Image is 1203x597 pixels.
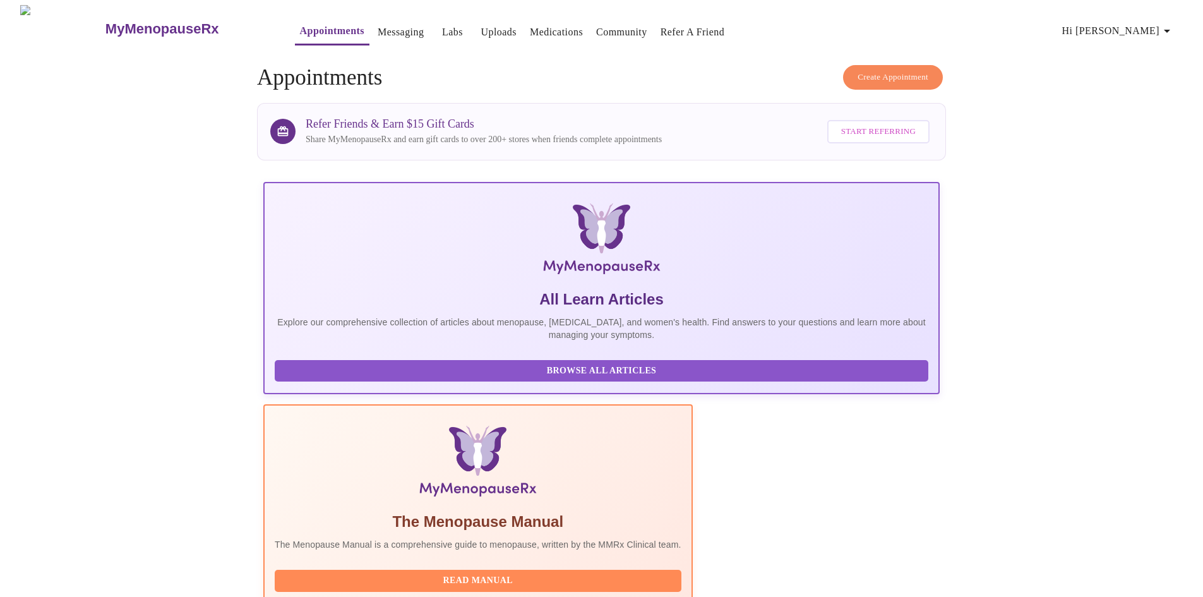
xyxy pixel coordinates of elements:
button: Refer a Friend [655,20,730,45]
button: Appointments [295,18,369,45]
span: Browse All Articles [287,363,916,379]
span: Create Appointment [858,70,928,85]
h4: Appointments [257,65,946,90]
button: Uploads [476,20,522,45]
span: Hi [PERSON_NAME] [1062,22,1175,40]
img: MyMenopauseRx Logo [376,203,827,279]
a: Medications [530,23,583,41]
p: Explore our comprehensive collection of articles about menopause, [MEDICAL_DATA], and women's hea... [275,316,928,341]
h3: Refer Friends & Earn $15 Gift Cards [306,118,662,131]
button: Messaging [373,20,429,45]
a: Refer a Friend [661,23,725,41]
p: Share MyMenopauseRx and earn gift cards to over 200+ stores when friends complete appointments [306,133,662,146]
h5: All Learn Articles [275,289,928,310]
p: The Menopause Manual is a comprehensive guide to menopause, written by the MMRx Clinical team. [275,538,681,551]
h5: The Menopause Manual [275,512,681,532]
a: Uploads [481,23,517,41]
a: Messaging [378,23,424,41]
a: Read Manual [275,574,685,585]
img: Menopause Manual [339,426,616,502]
button: Start Referring [827,120,930,143]
button: Medications [525,20,588,45]
h3: MyMenopauseRx [105,21,219,37]
a: Start Referring [824,114,933,150]
a: Community [596,23,647,41]
button: Browse All Articles [275,360,928,382]
span: Start Referring [841,124,916,139]
button: Hi [PERSON_NAME] [1057,18,1180,44]
a: Labs [442,23,463,41]
img: MyMenopauseRx Logo [20,5,104,52]
a: MyMenopauseRx [104,7,269,51]
button: Labs [432,20,472,45]
button: Read Manual [275,570,681,592]
a: Browse All Articles [275,365,931,375]
a: Appointments [300,22,364,40]
button: Community [591,20,652,45]
span: Read Manual [287,573,669,589]
button: Create Appointment [843,65,943,90]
